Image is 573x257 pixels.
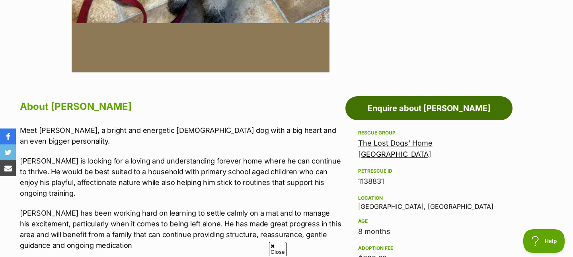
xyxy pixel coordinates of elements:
[345,96,513,120] a: Enquire about [PERSON_NAME]
[358,130,500,136] div: Rescue group
[523,229,565,253] iframe: Help Scout Beacon - Open
[269,242,286,256] span: Close
[20,208,341,251] p: [PERSON_NAME] has been working hard on learning to settle calmly on a mat and to manage his excit...
[358,218,500,224] div: Age
[358,226,500,237] div: 8 months
[358,193,500,210] div: [GEOGRAPHIC_DATA], [GEOGRAPHIC_DATA]
[20,156,341,199] p: [PERSON_NAME] is looking for a loving and understanding forever home where he can continue to thr...
[358,176,500,187] div: 1138831
[358,195,500,201] div: Location
[20,98,341,115] h2: About [PERSON_NAME]
[358,139,433,158] a: The Lost Dogs' Home [GEOGRAPHIC_DATA]
[358,168,500,174] div: PetRescue ID
[358,245,500,251] div: Adoption fee
[20,125,341,146] p: Meet [PERSON_NAME], a bright and energetic [DEMOGRAPHIC_DATA] dog with a big heart and an even bi...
